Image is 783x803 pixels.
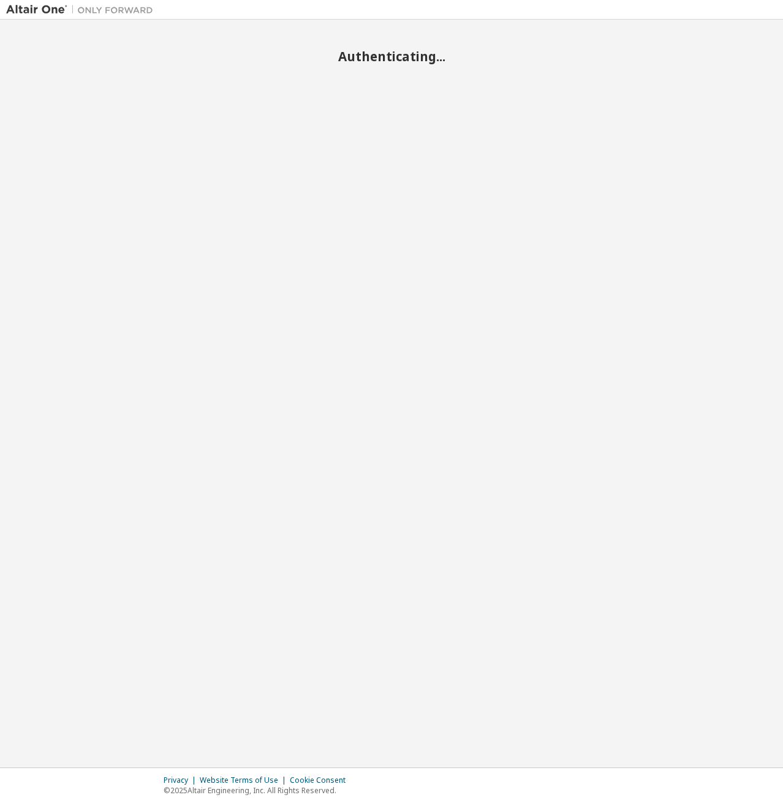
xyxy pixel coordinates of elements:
[6,48,777,64] h2: Authenticating...
[6,4,159,16] img: Altair One
[290,775,353,785] div: Cookie Consent
[164,775,200,785] div: Privacy
[164,785,353,796] p: © 2025 Altair Engineering, Inc. All Rights Reserved.
[200,775,290,785] div: Website Terms of Use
